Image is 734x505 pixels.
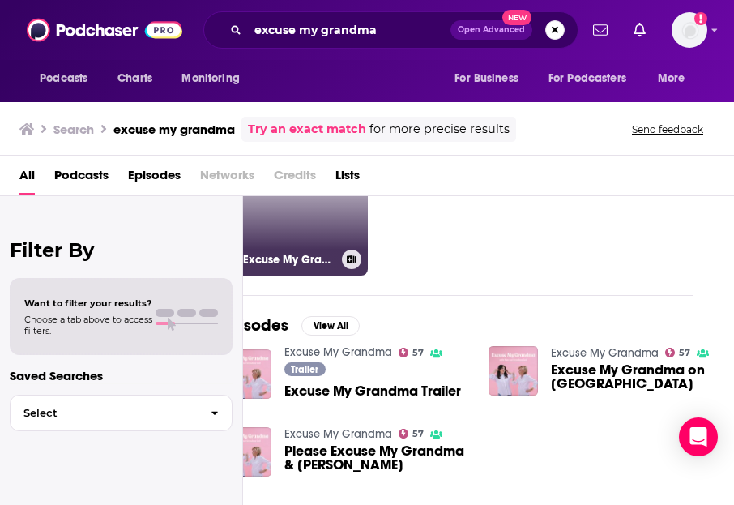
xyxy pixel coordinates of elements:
span: Monitoring [181,67,239,90]
img: Please Excuse My Grandma & Davis Burleson [222,427,271,477]
img: Podchaser - Follow, Share and Rate Podcasts [27,15,182,45]
a: Show notifications dropdown [587,16,614,44]
button: Show profile menu [672,12,707,48]
div: Open Intercom Messenger [679,417,718,456]
span: 57 [412,349,424,357]
h3: Excuse My Grandma [243,253,335,267]
button: Send feedback [627,122,708,136]
span: for more precise results [369,120,510,139]
a: Try an exact match [248,120,366,139]
span: Choose a tab above to access filters. [24,314,152,336]
img: Excuse My Grandma on Israel [489,346,538,396]
h3: Search [53,122,94,137]
a: Show notifications dropdown [627,16,652,44]
span: Podcasts [40,67,87,90]
img: Excuse My Grandma Trailer [222,349,271,399]
a: Excuse My Grandma [284,427,392,441]
a: 57Excuse My Grandma [237,144,368,276]
a: Charts [107,63,162,94]
span: New [502,10,531,25]
span: Logged in as KaitlynEsposito [672,12,707,48]
h3: excuse my grandma [113,122,235,137]
span: Credits [274,162,316,195]
h2: Episodes [222,315,288,336]
span: More [658,67,685,90]
a: Lists [335,162,360,195]
div: Search podcasts, credits, & more... [203,11,578,49]
a: 57 [665,348,691,357]
a: All [19,162,35,195]
span: Trailer [291,365,318,374]
img: User Profile [672,12,707,48]
a: Episodes [128,162,181,195]
a: 57 [399,348,425,357]
span: Open Advanced [458,26,525,34]
button: open menu [647,63,706,94]
a: Excuse My Grandma [284,345,392,359]
a: 57 [399,429,425,439]
button: Select [10,395,233,431]
a: Excuse My Grandma Trailer [284,384,461,398]
span: Want to filter your results? [24,297,152,309]
span: 57 [679,349,690,357]
a: Podcasts [54,162,109,195]
input: Search podcasts, credits, & more... [248,17,450,43]
svg: Add a profile image [694,12,707,25]
a: EpisodesView All [222,315,360,336]
a: Please Excuse My Grandma & Davis Burleson [284,444,469,472]
span: 57 [412,430,424,438]
button: Open AdvancedNew [450,20,532,40]
button: open menu [170,63,260,94]
p: Saved Searches [10,368,233,383]
button: open menu [538,63,650,94]
span: Select [11,408,198,418]
h2: Filter By [10,238,233,262]
span: For Podcasters [548,67,626,90]
span: Charts [117,67,152,90]
span: For Business [454,67,518,90]
button: View All [301,316,360,336]
button: open menu [443,63,539,94]
button: open menu [28,63,109,94]
span: Please Excuse My Grandma & [PERSON_NAME] [284,444,469,472]
a: Excuse My Grandma [551,346,659,360]
span: Networks [200,162,254,195]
